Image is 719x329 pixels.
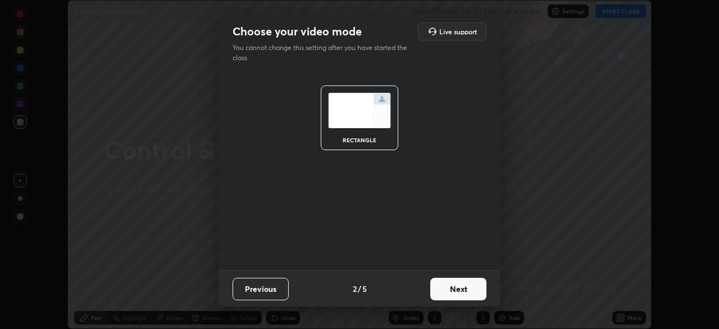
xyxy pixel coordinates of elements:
[328,93,391,128] img: normalScreenIcon.ae25ed63.svg
[233,43,415,63] p: You cannot change this setting after you have started the class
[233,24,362,39] h2: Choose your video mode
[233,278,289,300] button: Previous
[358,283,361,295] h4: /
[353,283,357,295] h4: 2
[362,283,367,295] h4: 5
[337,137,382,143] div: rectangle
[430,278,486,300] button: Next
[439,28,477,35] h5: Live support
